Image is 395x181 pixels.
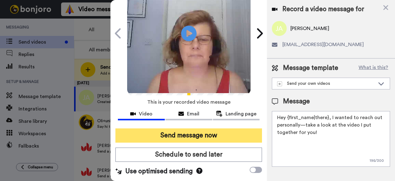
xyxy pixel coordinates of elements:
span: Message [283,97,310,106]
button: Send message now [115,128,262,143]
span: Video [139,110,152,118]
span: Landing page [226,110,256,118]
span: Email [187,110,199,118]
span: This is your recorded video message [147,95,231,109]
span: Message template [283,63,338,73]
button: Schedule to send later [115,148,262,162]
button: What is this? [357,63,390,73]
span: [EMAIL_ADDRESS][DOMAIN_NAME] [282,41,364,48]
img: demo-template.svg [277,81,282,86]
span: Use optimised sending [125,167,193,176]
textarea: Hey {first_name|there}, I wanted to reach out personally—take a look at the video I put together ... [272,111,390,167]
div: Send your own videos [277,80,375,87]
